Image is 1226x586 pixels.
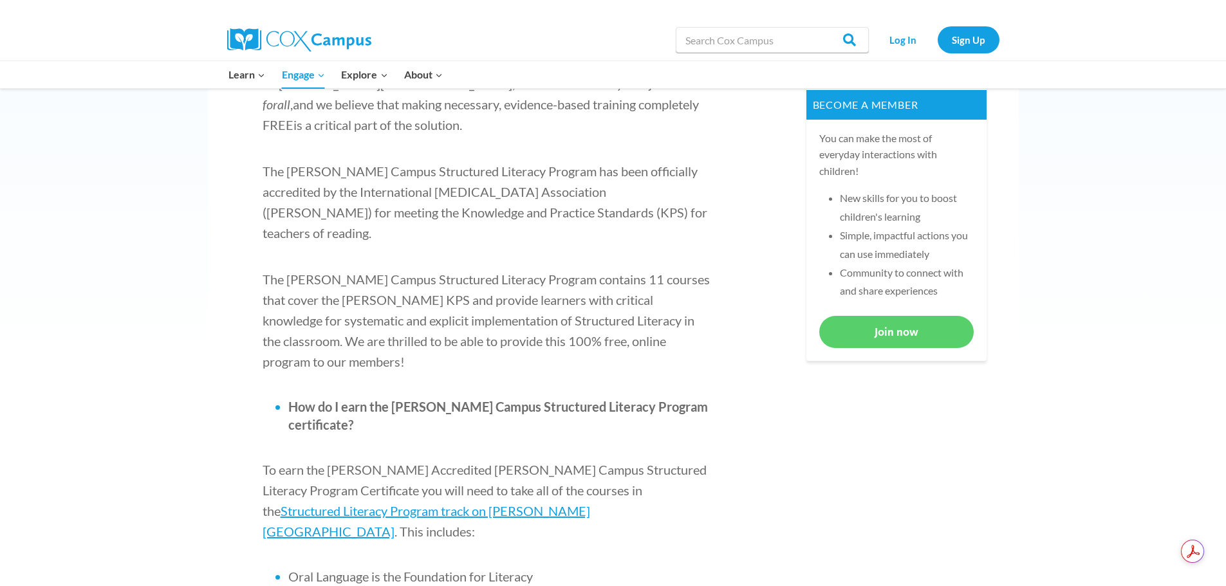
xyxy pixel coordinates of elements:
a: Structured Literacy Program track on [PERSON_NAME][GEOGRAPHIC_DATA] [263,503,590,539]
li: Community to connect with and share experiences [840,264,974,301]
span: , [290,96,293,112]
p: Become a member [806,90,987,120]
span: The [PERSON_NAME] Campus Structured Literacy Program contains 11 courses that cover the [PERSON_N... [263,271,710,369]
img: Cox Campus [227,28,371,51]
p: You can make the most of everyday interactions with children! [819,130,974,179]
button: Child menu of Explore [333,61,396,88]
span: The [PERSON_NAME] Campus Structured Literacy Program has been officially accredited by the Intern... [263,163,707,241]
button: Child menu of Engage [274,61,333,88]
span: . [460,117,462,133]
span: all [277,96,290,112]
nav: Primary Navigation [221,61,451,88]
span: . This includes: [395,524,475,539]
a: Sign Up [938,26,999,53]
span: Oral Language is the Foundation for Literacy [288,569,533,584]
span: is a critical part of the solution [293,117,460,133]
input: Search Cox Campus [676,27,869,53]
span: and we believe that making necessary, evidence-based training completely FREE [263,96,699,133]
nav: Secondary Navigation [875,26,999,53]
span: How do I earn the [PERSON_NAME] Campus Structured Literacy Program certificate? [288,399,708,432]
button: Child menu of Learn [221,61,274,88]
a: Log In [875,26,931,53]
li: New skills for you to boost children's learning [840,189,974,226]
button: Child menu of About [396,61,451,88]
a: Join now [819,316,974,347]
span: To earn the [PERSON_NAME] Accredited [PERSON_NAME] Campus Structured Literacy Program Certificate... [263,462,707,518]
li: Simple, impactful actions you can use immediately [840,226,974,264]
